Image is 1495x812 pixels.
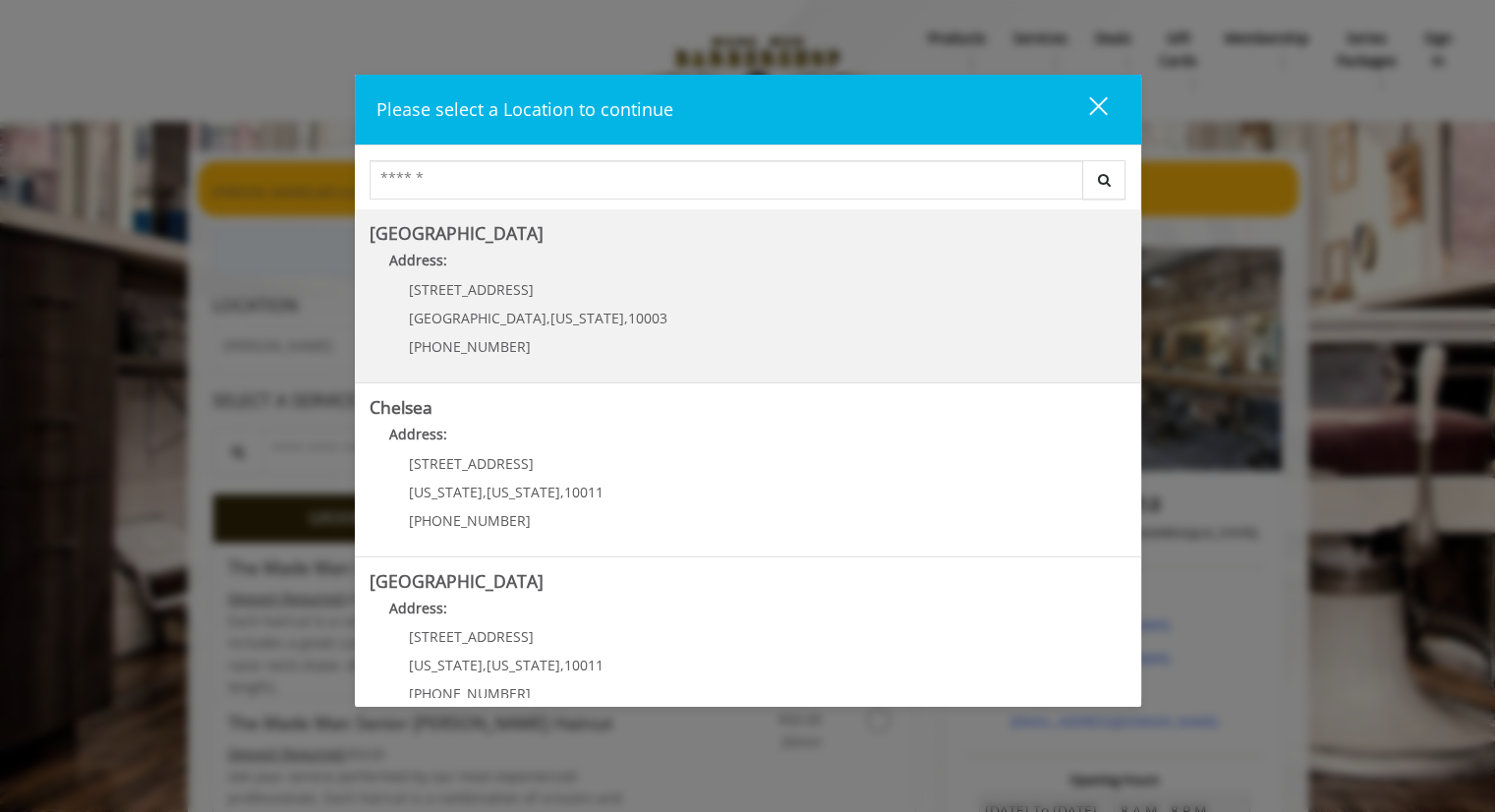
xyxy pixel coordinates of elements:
span: , [483,656,487,674]
span: [US_STATE] [409,483,483,501]
span: [US_STATE] [550,309,624,327]
b: [GEOGRAPHIC_DATA] [370,569,544,593]
span: 10003 [628,309,667,327]
button: close dialog [1053,89,1120,130]
b: Address: [389,599,447,617]
span: [US_STATE] [487,656,560,674]
b: Address: [389,251,447,269]
span: , [483,483,487,501]
span: [PHONE_NUMBER] [409,511,531,530]
span: [STREET_ADDRESS] [409,627,534,646]
span: [US_STATE] [487,483,560,501]
span: Please select a Location to continue [376,97,673,121]
div: close dialog [1066,95,1106,125]
span: [STREET_ADDRESS] [409,280,534,299]
span: 10011 [564,483,604,501]
span: 10011 [564,656,604,674]
span: [PHONE_NUMBER] [409,337,531,356]
b: Chelsea [370,395,432,419]
span: [PHONE_NUMBER] [409,684,531,703]
div: Center Select [370,160,1126,209]
input: Search Center [370,160,1083,200]
b: [GEOGRAPHIC_DATA] [370,221,544,245]
span: [GEOGRAPHIC_DATA] [409,309,546,327]
span: , [560,483,564,501]
span: , [546,309,550,327]
i: Search button [1093,173,1116,187]
span: , [560,656,564,674]
span: [STREET_ADDRESS] [409,454,534,473]
span: , [624,309,628,327]
span: [US_STATE] [409,656,483,674]
b: Address: [389,425,447,443]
